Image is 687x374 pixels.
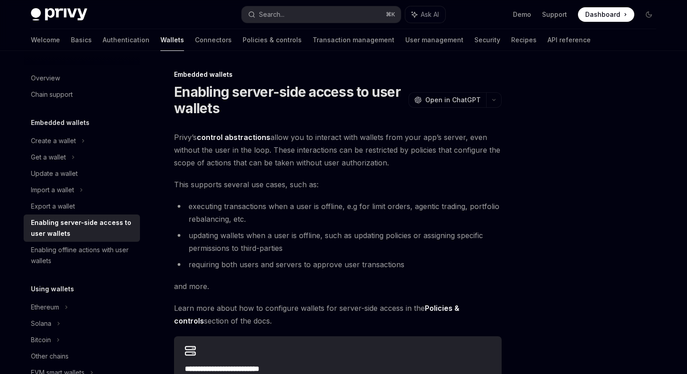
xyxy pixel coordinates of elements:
[195,29,232,51] a: Connectors
[31,185,74,195] div: Import a wallet
[585,10,620,19] span: Dashboard
[174,178,502,191] span: This supports several use cases, such as:
[31,89,73,100] div: Chain support
[71,29,92,51] a: Basics
[31,318,51,329] div: Solana
[386,11,395,18] span: ⌘ K
[24,348,140,364] a: Other chains
[642,7,656,22] button: Toggle dark mode
[174,280,502,293] span: and more.
[313,29,394,51] a: Transaction management
[31,217,134,239] div: Enabling server-side access to user wallets
[174,229,502,254] li: updating wallets when a user is offline, such as updating policies or assigning specific permissi...
[578,7,634,22] a: Dashboard
[197,133,270,142] a: control abstractions
[474,29,500,51] a: Security
[31,152,66,163] div: Get a wallet
[24,242,140,269] a: Enabling offline actions with user wallets
[174,200,502,225] li: executing transactions when a user is offline, e.g for limit orders, agentic trading, portfolio r...
[174,258,502,271] li: requiring both users and servers to approve user transactions
[24,165,140,182] a: Update a wallet
[31,168,78,179] div: Update a wallet
[31,302,59,313] div: Ethereum
[24,70,140,86] a: Overview
[174,84,405,116] h1: Enabling server-side access to user wallets
[425,95,481,105] span: Open in ChatGPT
[31,351,69,362] div: Other chains
[542,10,567,19] a: Support
[31,8,87,21] img: dark logo
[31,135,76,146] div: Create a wallet
[103,29,149,51] a: Authentication
[259,9,284,20] div: Search...
[31,73,60,84] div: Overview
[31,201,75,212] div: Export a wallet
[405,29,463,51] a: User management
[513,10,531,19] a: Demo
[31,117,90,128] h5: Embedded wallets
[243,29,302,51] a: Policies & controls
[24,214,140,242] a: Enabling server-side access to user wallets
[548,29,591,51] a: API reference
[174,70,502,79] div: Embedded wallets
[31,29,60,51] a: Welcome
[31,334,51,345] div: Bitcoin
[31,244,134,266] div: Enabling offline actions with user wallets
[421,10,439,19] span: Ask AI
[174,302,502,327] span: Learn more about how to configure wallets for server-side access in the section of the docs.
[31,284,74,294] h5: Using wallets
[405,6,445,23] button: Ask AI
[174,131,502,169] span: Privy’s allow you to interact with wallets from your app’s server, even without the user in the l...
[24,198,140,214] a: Export a wallet
[408,92,486,108] button: Open in ChatGPT
[242,6,401,23] button: Search...⌘K
[24,86,140,103] a: Chain support
[511,29,537,51] a: Recipes
[160,29,184,51] a: Wallets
